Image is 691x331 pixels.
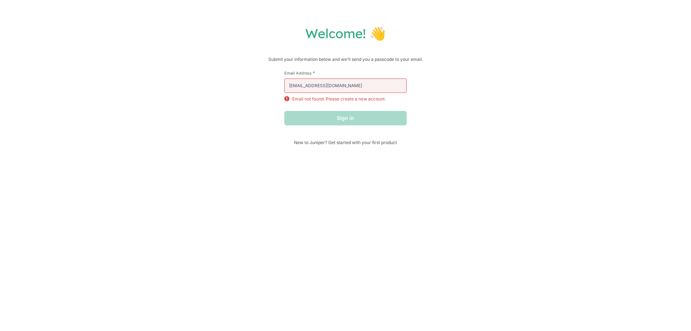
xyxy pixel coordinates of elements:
input: email@example.com [284,79,407,93]
p: Email not found. Please create a new account. [292,96,386,102]
h1: Welcome! 👋 [7,25,684,41]
p: Submit your information below and we'll send you a passcode to your email. [7,56,684,63]
label: Email Address [284,70,407,76]
span: This field is required. [313,70,315,76]
span: New to Juniper? Get started with your first product [284,140,407,145]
